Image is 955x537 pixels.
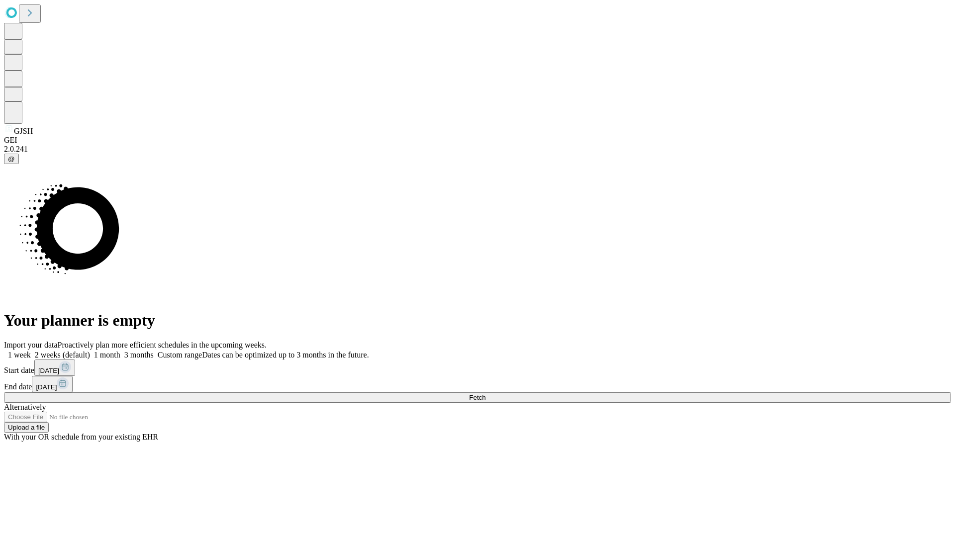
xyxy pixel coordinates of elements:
span: GJSH [14,127,33,135]
span: 1 week [8,351,31,359]
button: Upload a file [4,422,49,433]
button: [DATE] [34,359,75,376]
span: Alternatively [4,403,46,411]
button: @ [4,154,19,164]
div: Start date [4,359,951,376]
button: [DATE] [32,376,73,392]
span: Dates can be optimized up to 3 months in the future. [202,351,369,359]
span: With your OR schedule from your existing EHR [4,433,158,441]
button: Fetch [4,392,951,403]
span: Custom range [158,351,202,359]
span: Fetch [469,394,485,401]
span: 2 weeks (default) [35,351,90,359]
span: 1 month [94,351,120,359]
span: [DATE] [38,367,59,374]
h1: Your planner is empty [4,311,951,330]
div: 2.0.241 [4,145,951,154]
span: Import your data [4,341,58,349]
div: GEI [4,136,951,145]
span: [DATE] [36,383,57,391]
span: 3 months [124,351,154,359]
div: End date [4,376,951,392]
span: @ [8,155,15,163]
span: Proactively plan more efficient schedules in the upcoming weeks. [58,341,267,349]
